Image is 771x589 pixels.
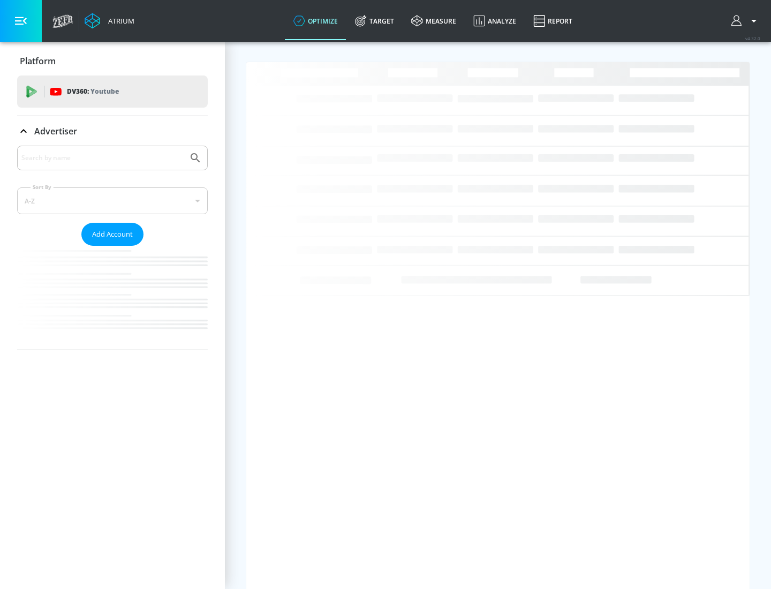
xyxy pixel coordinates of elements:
p: Platform [20,55,56,67]
div: A-Z [17,187,208,214]
span: v 4.32.0 [745,35,760,41]
label: Sort By [31,184,54,191]
a: Report [525,2,581,40]
p: Advertiser [34,125,77,137]
a: measure [403,2,465,40]
a: Atrium [85,13,134,29]
a: Analyze [465,2,525,40]
button: Add Account [81,223,143,246]
div: Advertiser [17,116,208,146]
div: Atrium [104,16,134,26]
p: Youtube [90,86,119,97]
a: Target [346,2,403,40]
p: DV360: [67,86,119,97]
div: DV360: Youtube [17,75,208,108]
div: Platform [17,46,208,76]
span: Add Account [92,228,133,240]
div: Advertiser [17,146,208,350]
a: optimize [285,2,346,40]
nav: list of Advertiser [17,246,208,350]
input: Search by name [21,151,184,165]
